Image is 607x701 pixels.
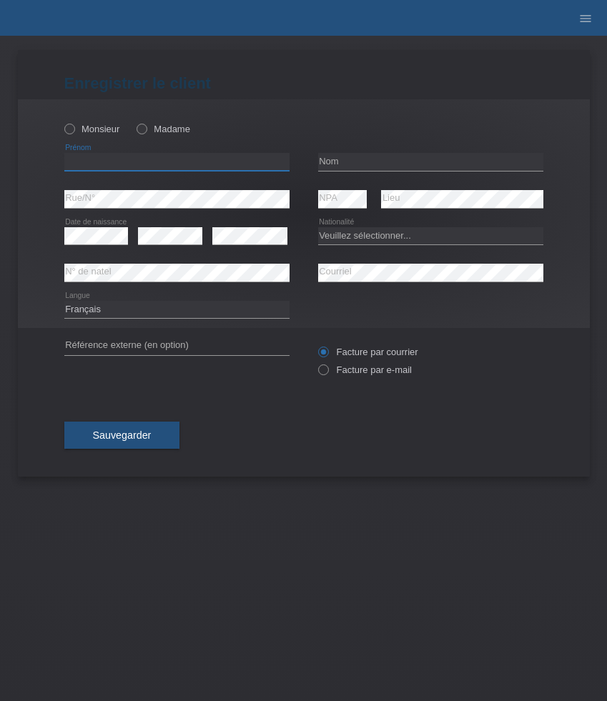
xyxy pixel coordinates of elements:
[318,364,327,382] input: Facture par e-mail
[93,429,152,441] span: Sauvegarder
[64,74,543,92] h1: Enregistrer le client
[578,11,593,26] i: menu
[571,14,600,22] a: menu
[64,422,180,449] button: Sauvegarder
[64,124,120,134] label: Monsieur
[318,347,418,357] label: Facture par courrier
[318,364,412,375] label: Facture par e-mail
[137,124,146,133] input: Madame
[64,124,74,133] input: Monsieur
[318,347,327,364] input: Facture par courrier
[137,124,190,134] label: Madame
